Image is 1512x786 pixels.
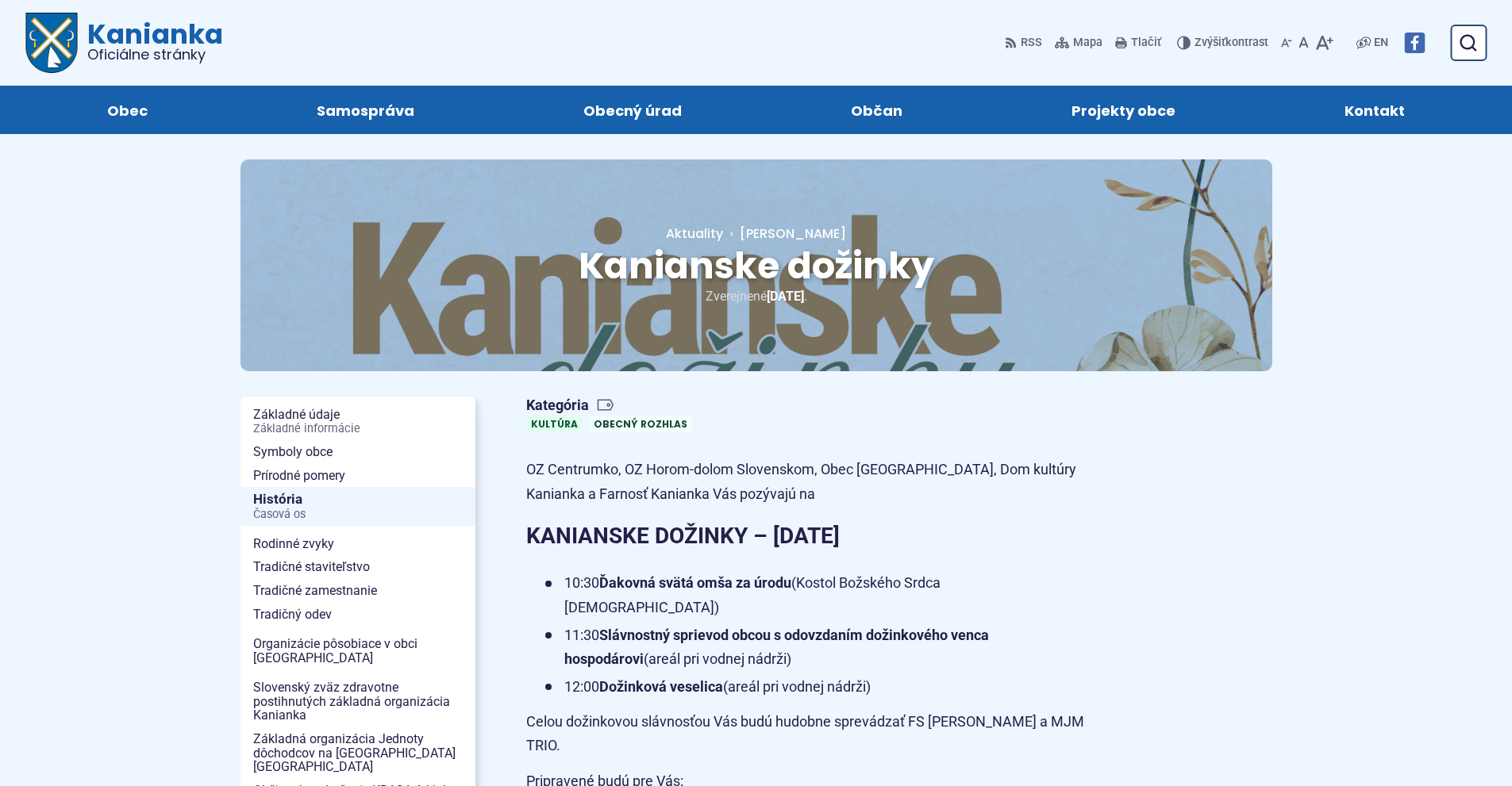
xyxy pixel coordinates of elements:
[253,676,463,727] span: Slovenský zväz zdravotne postihnutých základná organizácia Kanianka
[1371,33,1391,52] a: EN
[526,523,840,549] strong: KANIANSKE DOŽINKY – [DATE]
[1312,26,1337,59] button: Zväčšiť veľkosť písma
[240,603,475,627] a: Tradičný odev
[1112,26,1164,59] button: Tlačiť
[1295,26,1312,59] button: Nastaviť pôvodnú veľkosť písma
[589,416,692,432] a: Obecný rozhlas
[240,440,475,464] a: Symboly obce
[291,286,1222,307] p: Zverejnené .
[1345,86,1405,134] span: Kontakt
[253,532,463,556] span: Rodinné zvyky
[1374,33,1388,52] span: EN
[253,440,463,464] span: Symboly obce
[545,623,1090,672] li: 11:30 (areál pri vodnej nádrži)
[851,86,902,134] span: Občan
[599,574,791,591] strong: Ďakovná svätá omša za úrodu
[253,603,463,627] span: Tradičný odev
[253,423,463,435] span: Základné informácie
[740,224,846,243] span: [PERSON_NAME]
[240,487,475,526] a: HistóriaČasová os
[526,710,1090,758] p: Celou dožinkovou slávnosťou Vás budú hudobne sprevádzať FS [PERSON_NAME] a MJM TRIO.
[1003,86,1245,134] a: Projekty obce
[253,403,463,440] span: Základné údaje
[240,727,475,779] a: Základná organizácia Jednoty dôchodcov na [GEOGRAPHIC_DATA] [GEOGRAPHIC_DATA]
[78,21,223,62] span: Kanianka
[1276,86,1474,134] a: Kontakt
[1278,26,1295,59] button: Zmenšiť veľkosť písma
[1195,36,1268,50] span: kontrast
[253,727,463,779] span: Základná organizácia Jednoty dôchodcov na [GEOGRAPHIC_DATA] [GEOGRAPHIC_DATA]
[253,464,463,488] span: Prírodné pomery
[1071,86,1175,134] span: Projekty obce
[253,555,463,579] span: Tradičné staviteľstvo
[87,48,223,62] span: Oficiálne stránky
[240,464,475,488] a: Prírodné pomery
[107,86,148,134] span: Obec
[317,86,414,134] span: Samospráva
[1021,33,1042,52] span: RSS
[545,675,1090,700] li: 12:00 (areál pri vodnej nádrži)
[1052,26,1106,59] a: Mapa
[1195,36,1225,49] span: Zvýšiť
[767,289,804,304] span: [DATE]
[1404,33,1425,53] img: Prejsť na Facebook stránku
[1073,33,1102,52] span: Mapa
[583,86,682,134] span: Obecný úrad
[240,579,475,603] a: Tradičné zamestnanie
[514,86,750,134] a: Obecný úrad
[240,632,475,669] a: Organizácie pôsobiace v obci [GEOGRAPHIC_DATA]
[38,86,216,134] a: Obec
[1177,26,1272,59] button: Zvýšiťkontrast
[526,458,1090,506] p: OZ Centrumko, OZ Horom-dolom Slovenskom, Obec [GEOGRAPHIC_DATA], Dom kultúry Kanianka a Farnosť K...
[783,86,971,134] a: Občan
[253,579,463,603] span: Tradičné zamestnanie
[1005,26,1045,59] a: RSS
[599,678,723,695] strong: Dožinková veselica
[545,571,1090,619] li: 10:30 (Kostol Božského Srdca [DEMOGRAPHIC_DATA])
[723,224,846,243] a: [PERSON_NAME]
[240,555,475,579] a: Tradičné staviteľstvo
[564,627,989,668] strong: Slávnostný sprievod obcou s odovzdaním dožinkového venca hospodárovi
[240,676,475,727] a: Slovenský zväz zdravotne postihnutých základná organizácia Kanianka
[579,240,934,291] span: Kanianske dožinky
[526,397,698,415] span: Kategória
[253,487,463,526] span: História
[240,403,475,440] a: Základné údajeZákladné informácie
[25,13,223,73] a: Logo Kanianka, prejsť na domovskú stránku.
[240,532,475,556] a: Rodinné zvyky
[1131,36,1161,50] span: Tlačiť
[248,86,483,134] a: Samospráva
[666,224,723,243] a: Aktuality
[526,416,583,432] a: Kultúra
[253,508,463,521] span: Časová os
[253,632,463,669] span: Organizácie pôsobiace v obci [GEOGRAPHIC_DATA]
[25,13,78,73] img: Prejsť na domovskú stránku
